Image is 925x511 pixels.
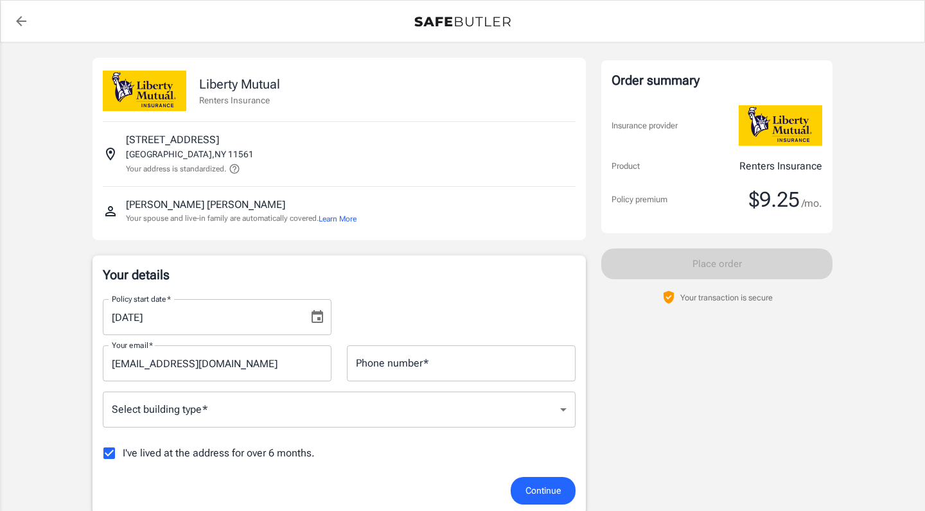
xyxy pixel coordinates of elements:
p: Your spouse and live-in family are automatically covered. [126,212,357,225]
label: Policy start date [112,293,171,304]
span: /mo. [802,195,822,212]
input: Enter number [347,345,576,381]
p: Liberty Mutual [199,74,280,94]
svg: Insured address [103,146,118,162]
p: Renters Insurance [199,94,280,107]
p: Product [612,160,640,173]
div: Order summary [612,71,822,90]
p: Insurance provider [612,119,678,132]
img: Back to quotes [414,17,511,27]
button: Learn More [319,213,357,225]
p: Policy premium [612,193,667,206]
input: MM/DD/YYYY [103,299,299,335]
svg: Insured person [103,204,118,219]
button: Continue [511,477,576,505]
img: Liberty Mutual [739,105,822,146]
span: $9.25 [749,187,800,212]
span: Continue [525,483,561,499]
input: Enter email [103,345,331,381]
p: [PERSON_NAME] [PERSON_NAME] [126,197,285,212]
button: Choose date, selected date is Sep 17, 2025 [304,304,330,330]
p: [STREET_ADDRESS] [126,132,219,148]
img: Liberty Mutual [103,71,186,111]
a: back to quotes [8,8,34,34]
p: Your details [103,266,576,284]
p: Your address is standardized. [126,163,226,175]
label: Your email [112,340,153,351]
p: [GEOGRAPHIC_DATA] , NY 11561 [126,148,254,160]
span: I've lived at the address for over 6 months. [123,446,315,461]
p: Renters Insurance [739,159,822,174]
p: Your transaction is secure [680,291,773,304]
